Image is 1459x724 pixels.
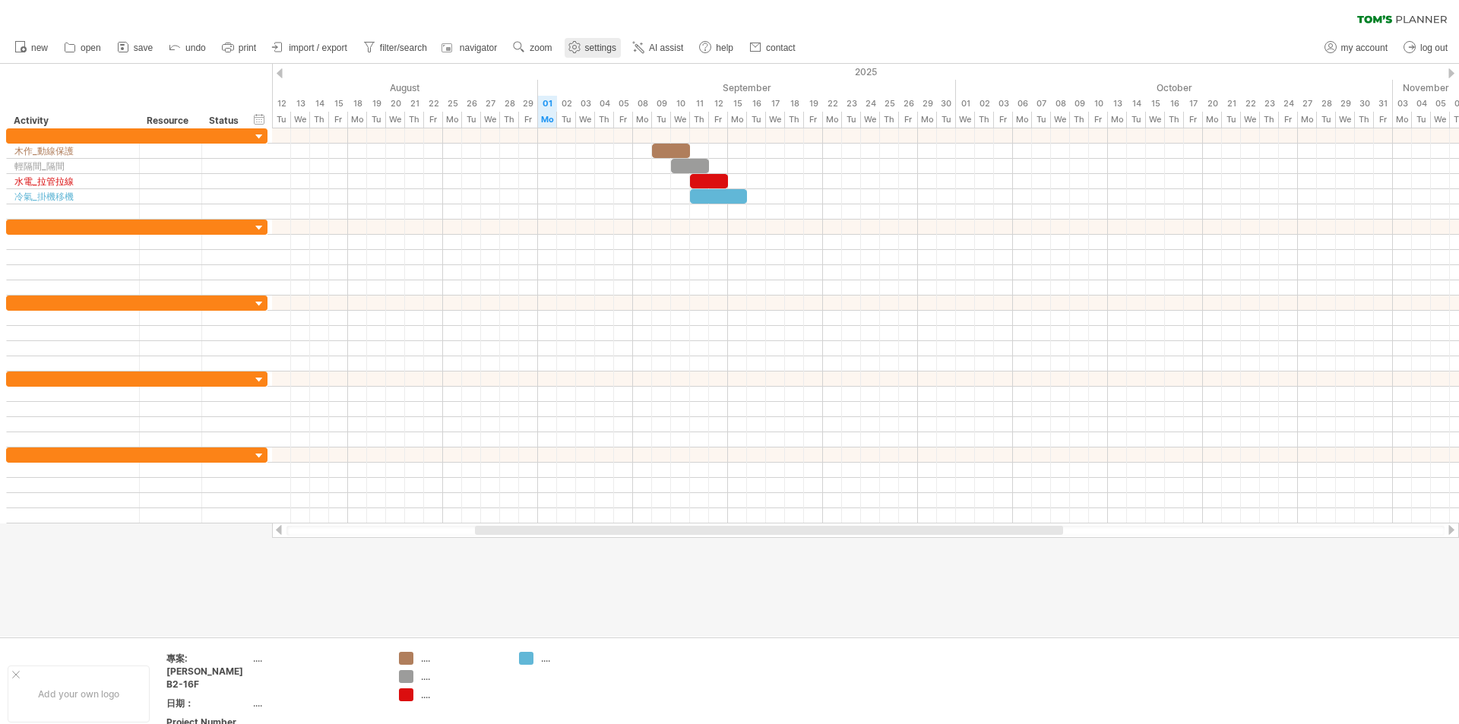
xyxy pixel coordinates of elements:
div: Tuesday, 4 November 2025 [1412,96,1431,112]
div: Monday, 6 October 2025 [1013,112,1032,128]
div: Tuesday, 26 August 2025 [462,96,481,112]
div: Monday, 6 October 2025 [1013,96,1032,112]
div: Thursday, 2 October 2025 [975,112,994,128]
span: AI assist [649,43,683,53]
div: Tuesday, 7 October 2025 [1032,112,1051,128]
div: Tuesday, 2 September 2025 [557,96,576,112]
div: Tuesday, 12 August 2025 [272,96,291,112]
div: Monday, 27 October 2025 [1298,112,1317,128]
span: settings [585,43,616,53]
div: Wednesday, 27 August 2025 [481,96,500,112]
div: Thursday, 2 October 2025 [975,96,994,112]
div: Tuesday, 2 September 2025 [557,112,576,128]
div: Tuesday, 19 August 2025 [367,96,386,112]
div: Wednesday, 29 October 2025 [1336,112,1355,128]
span: zoom [530,43,552,53]
div: Tuesday, 28 October 2025 [1317,112,1336,128]
div: Thursday, 21 August 2025 [405,96,424,112]
div: 專案:[PERSON_NAME] B2-16F [166,652,250,691]
div: Friday, 15 August 2025 [329,112,348,128]
a: log out [1400,38,1452,58]
div: Wednesday, 24 September 2025 [861,96,880,112]
div: Friday, 19 September 2025 [804,112,823,128]
div: Wednesday, 29 October 2025 [1336,96,1355,112]
div: .... [421,652,504,665]
div: Friday, 22 August 2025 [424,96,443,112]
div: Wednesday, 20 August 2025 [386,96,405,112]
div: Friday, 26 September 2025 [899,96,918,112]
div: Status [209,113,242,128]
div: Wednesday, 5 November 2025 [1431,96,1450,112]
span: import / export [289,43,347,53]
div: Thursday, 11 September 2025 [690,112,709,128]
div: Add your own logo [8,666,150,722]
div: 木作_動線保護 [14,144,131,158]
div: Friday, 10 October 2025 [1089,96,1108,112]
a: open [60,38,106,58]
div: Thursday, 18 September 2025 [785,96,804,112]
a: my account [1321,38,1392,58]
div: 水電_拉管拉線 [14,174,131,188]
div: .... [541,652,624,665]
span: navigator [460,43,497,53]
div: Friday, 5 September 2025 [614,112,633,128]
div: 日期： [166,697,250,710]
div: Friday, 24 October 2025 [1279,112,1298,128]
div: Tuesday, 30 September 2025 [937,96,956,112]
div: Friday, 31 October 2025 [1374,112,1393,128]
div: Friday, 15 August 2025 [329,96,348,112]
a: contact [745,38,800,58]
div: Thursday, 25 September 2025 [880,96,899,112]
a: undo [165,38,210,58]
div: Thursday, 21 August 2025 [405,112,424,128]
div: Thursday, 4 September 2025 [595,112,614,128]
div: Monday, 22 September 2025 [823,96,842,112]
div: Tuesday, 7 October 2025 [1032,96,1051,112]
a: zoom [509,38,556,58]
div: 冷氣_掛機移機 [14,189,131,204]
div: Thursday, 16 October 2025 [1165,112,1184,128]
span: new [31,43,48,53]
div: Thursday, 14 August 2025 [310,96,329,112]
div: Monday, 18 August 2025 [348,96,367,112]
div: Tuesday, 23 September 2025 [842,112,861,128]
div: 輕隔間_隔間 [14,159,131,173]
a: print [218,38,261,58]
div: Tuesday, 4 November 2025 [1412,112,1431,128]
div: Thursday, 25 September 2025 [880,112,899,128]
a: filter/search [359,38,432,58]
div: Friday, 3 October 2025 [994,96,1013,112]
div: Friday, 22 August 2025 [424,112,443,128]
div: Friday, 17 October 2025 [1184,96,1203,112]
div: Thursday, 28 August 2025 [500,112,519,128]
div: Wednesday, 5 November 2025 [1431,112,1450,128]
div: Tuesday, 19 August 2025 [367,112,386,128]
div: Monday, 20 October 2025 [1203,112,1222,128]
div: .... [421,670,504,683]
div: Wednesday, 22 October 2025 [1241,96,1260,112]
a: help [695,38,738,58]
div: Thursday, 28 August 2025 [500,96,519,112]
a: navigator [439,38,502,58]
div: Thursday, 23 October 2025 [1260,112,1279,128]
div: .... [253,697,381,710]
div: Monday, 1 September 2025 [538,112,557,128]
div: Thursday, 14 August 2025 [310,112,329,128]
div: Tuesday, 26 August 2025 [462,112,481,128]
div: Tuesday, 9 September 2025 [652,112,671,128]
div: Friday, 29 August 2025 [519,112,538,128]
div: Friday, 12 September 2025 [709,96,728,112]
div: Wednesday, 22 October 2025 [1241,112,1260,128]
div: Friday, 31 October 2025 [1374,96,1393,112]
div: Monday, 3 November 2025 [1393,112,1412,128]
div: Monday, 8 September 2025 [633,96,652,112]
span: filter/search [380,43,427,53]
div: Thursday, 9 October 2025 [1070,112,1089,128]
div: Friday, 24 October 2025 [1279,96,1298,112]
div: Monday, 25 August 2025 [443,112,462,128]
div: Friday, 17 October 2025 [1184,112,1203,128]
div: Monday, 27 October 2025 [1298,96,1317,112]
div: Monday, 3 November 2025 [1393,96,1412,112]
div: Thursday, 16 October 2025 [1165,96,1184,112]
div: Thursday, 30 October 2025 [1355,96,1374,112]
